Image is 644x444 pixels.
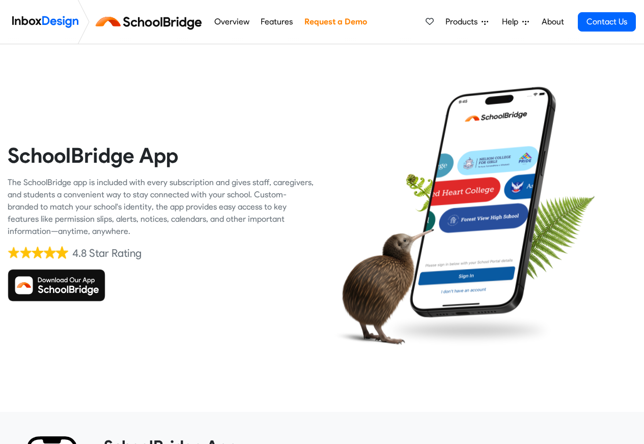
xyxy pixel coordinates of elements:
a: Overview [211,12,252,32]
div: 4.8 Star Rating [72,246,142,261]
a: Features [258,12,296,32]
img: phone.png [403,86,564,318]
a: Products [441,12,492,32]
a: Request a Demo [301,12,370,32]
span: Help [502,16,522,28]
a: Contact Us [578,12,636,32]
a: Help [498,12,533,32]
heading: SchoolBridge App [8,142,315,168]
img: kiwi_bird.png [330,219,434,352]
img: Download SchoolBridge App [8,269,105,302]
span: Products [445,16,482,28]
div: The SchoolBridge app is included with every subscription and gives staff, caregivers, and student... [8,176,315,238]
img: shadow.png [382,312,556,349]
img: schoolbridge logo [94,10,208,34]
a: About [539,12,567,32]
